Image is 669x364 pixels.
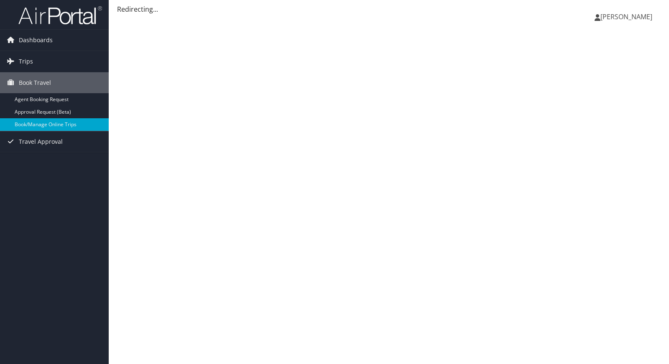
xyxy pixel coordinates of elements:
[600,12,652,21] span: [PERSON_NAME]
[19,30,53,51] span: Dashboards
[595,4,661,29] a: [PERSON_NAME]
[117,4,661,14] div: Redirecting...
[19,51,33,72] span: Trips
[19,131,63,152] span: Travel Approval
[18,5,102,25] img: airportal-logo.png
[19,72,51,93] span: Book Travel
